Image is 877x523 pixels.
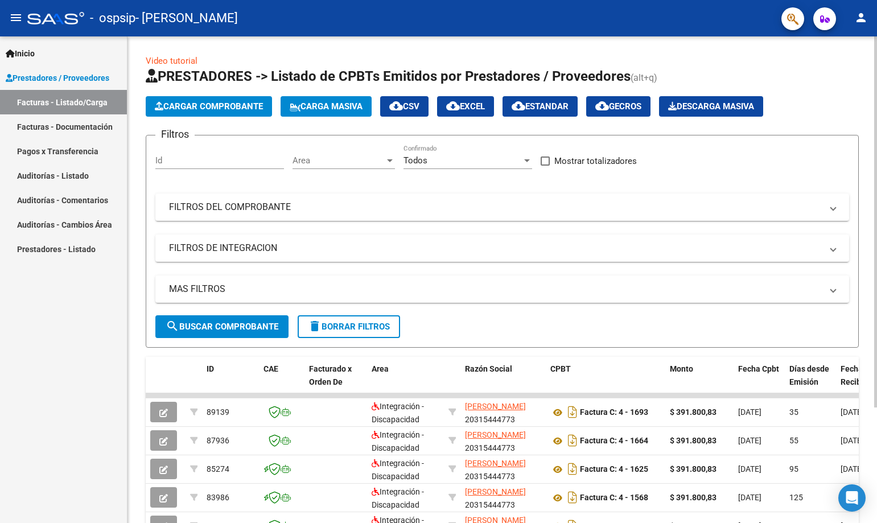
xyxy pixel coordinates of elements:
span: ID [207,364,214,373]
datatable-header-cell: Monto [665,357,734,407]
span: Fecha Recibido [841,364,872,386]
button: EXCEL [437,96,494,117]
datatable-header-cell: Razón Social [460,357,546,407]
button: Carga Masiva [281,96,372,117]
i: Descargar documento [565,460,580,478]
div: 20315444773 [465,485,541,509]
mat-panel-title: FILTROS DE INTEGRACION [169,242,822,254]
app-download-masive: Descarga masiva de comprobantes (adjuntos) [659,96,763,117]
i: Descargar documento [565,488,580,506]
span: 95 [789,464,798,473]
datatable-header-cell: Facturado x Orden De [304,357,367,407]
span: [DATE] [841,436,864,445]
span: Integración - Discapacidad [372,402,424,424]
span: [DATE] [738,464,761,473]
button: CSV [380,96,429,117]
span: Días desde Emisión [789,364,829,386]
i: Descargar documento [565,403,580,421]
span: Facturado x Orden De [309,364,352,386]
span: [PERSON_NAME] [465,459,526,468]
span: [DATE] [841,464,864,473]
datatable-header-cell: CAE [259,357,304,407]
mat-icon: menu [9,11,23,24]
mat-expansion-panel-header: FILTROS DEL COMPROBANTE [155,193,849,221]
span: [DATE] [738,407,761,417]
div: 20315444773 [465,457,541,481]
strong: $ 391.800,83 [670,436,717,445]
span: Area [293,155,385,166]
a: Video tutorial [146,56,197,66]
span: 125 [789,493,803,502]
div: Open Intercom Messenger [838,484,866,512]
mat-panel-title: MAS FILTROS [169,283,822,295]
span: Todos [403,155,427,166]
button: Buscar Comprobante [155,315,289,338]
i: Descargar documento [565,431,580,450]
span: Gecros [595,101,641,112]
mat-icon: search [166,319,179,333]
strong: Factura C: 4 - 1693 [580,408,648,417]
button: Cargar Comprobante [146,96,272,117]
datatable-header-cell: CPBT [546,357,665,407]
span: [PERSON_NAME] [465,402,526,411]
span: CSV [389,101,419,112]
div: 20315444773 [465,400,541,424]
datatable-header-cell: Area [367,357,444,407]
span: [PERSON_NAME] [465,430,526,439]
span: CPBT [550,364,571,373]
mat-icon: cloud_download [446,99,460,113]
span: 35 [789,407,798,417]
div: 20315444773 [465,429,541,452]
strong: Factura C: 4 - 1625 [580,465,648,474]
mat-icon: cloud_download [389,99,403,113]
span: (alt+q) [631,72,657,83]
span: - ospsip [90,6,135,31]
mat-panel-title: FILTROS DEL COMPROBANTE [169,201,822,213]
datatable-header-cell: ID [202,357,259,407]
span: Integración - Discapacidad [372,459,424,481]
mat-icon: person [854,11,868,24]
strong: $ 391.800,83 [670,464,717,473]
span: CAE [263,364,278,373]
span: 87936 [207,436,229,445]
mat-expansion-panel-header: FILTROS DE INTEGRACION [155,234,849,262]
span: Razón Social [465,364,512,373]
h3: Filtros [155,126,195,142]
button: Descarga Masiva [659,96,763,117]
span: Monto [670,364,693,373]
span: Carga Masiva [290,101,363,112]
mat-expansion-panel-header: MAS FILTROS [155,275,849,303]
span: 85274 [207,464,229,473]
span: [DATE] [841,407,864,417]
datatable-header-cell: Fecha Cpbt [734,357,785,407]
span: Prestadores / Proveedores [6,72,109,84]
span: [PERSON_NAME] [465,487,526,496]
span: Buscar Comprobante [166,322,278,332]
span: Descarga Masiva [668,101,754,112]
strong: Factura C: 4 - 1568 [580,493,648,503]
span: Inicio [6,47,35,60]
span: Mostrar totalizadores [554,154,637,168]
span: EXCEL [446,101,485,112]
button: Estandar [503,96,578,117]
span: [DATE] [738,493,761,502]
mat-icon: delete [308,319,322,333]
mat-icon: cloud_download [512,99,525,113]
strong: $ 391.800,83 [670,493,717,502]
button: Gecros [586,96,650,117]
button: Borrar Filtros [298,315,400,338]
span: [DATE] [738,436,761,445]
span: Borrar Filtros [308,322,390,332]
span: Cargar Comprobante [155,101,263,112]
span: 55 [789,436,798,445]
span: 89139 [207,407,229,417]
mat-icon: cloud_download [595,99,609,113]
span: 83986 [207,493,229,502]
span: PRESTADORES -> Listado de CPBTs Emitidos por Prestadores / Proveedores [146,68,631,84]
span: Integración - Discapacidad [372,487,424,509]
span: Integración - Discapacidad [372,430,424,452]
span: Fecha Cpbt [738,364,779,373]
span: Area [372,364,389,373]
datatable-header-cell: Días desde Emisión [785,357,836,407]
strong: $ 391.800,83 [670,407,717,417]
